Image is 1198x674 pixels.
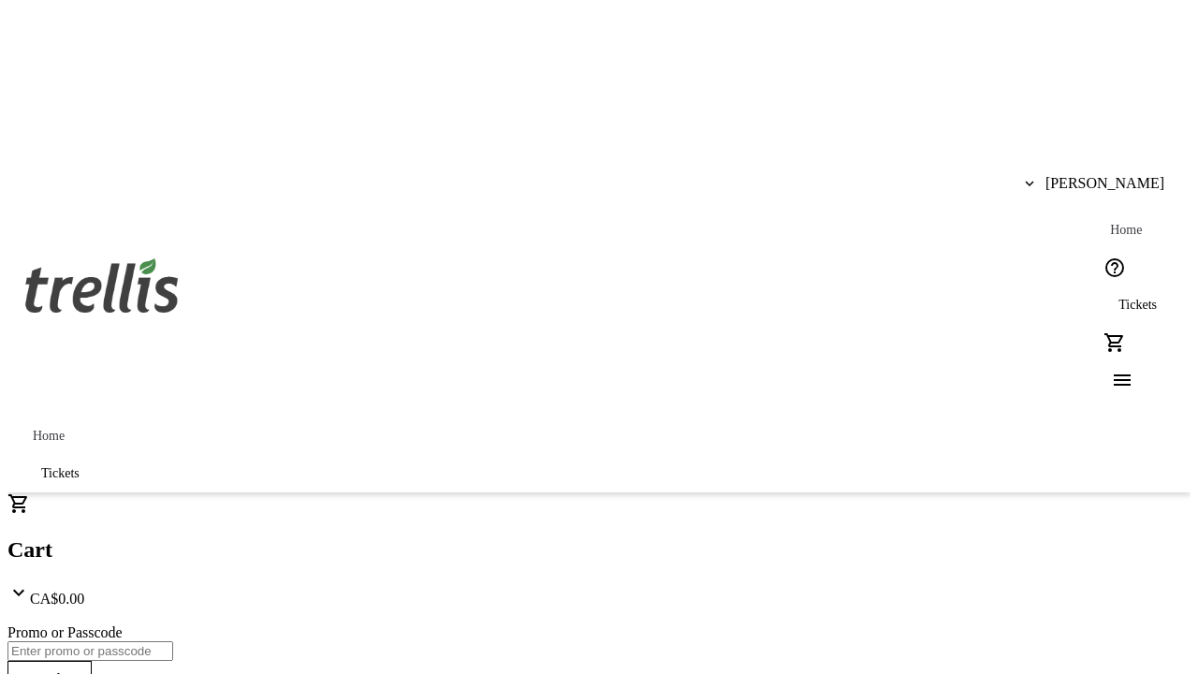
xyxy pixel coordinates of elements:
a: Tickets [1096,286,1179,324]
a: Home [1096,212,1156,249]
a: Tickets [19,455,102,492]
span: Tickets [1118,298,1157,313]
span: [PERSON_NAME] [1045,175,1164,192]
span: Tickets [41,466,80,481]
div: CartCA$0.00 [7,492,1191,608]
span: CA$0.00 [30,591,84,607]
img: Orient E2E Organization R31EXkmXA9's Logo [19,238,185,331]
button: Menu [1096,361,1133,399]
span: Home [33,429,65,444]
h2: Cart [7,537,1191,563]
label: Promo or Passcode [7,624,123,640]
button: Help [1096,249,1133,286]
a: Home [19,418,79,455]
button: Cart [1096,324,1133,361]
input: Enter promo or passcode [7,641,173,661]
button: [PERSON_NAME] [1010,165,1179,202]
span: Home [1110,223,1142,238]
